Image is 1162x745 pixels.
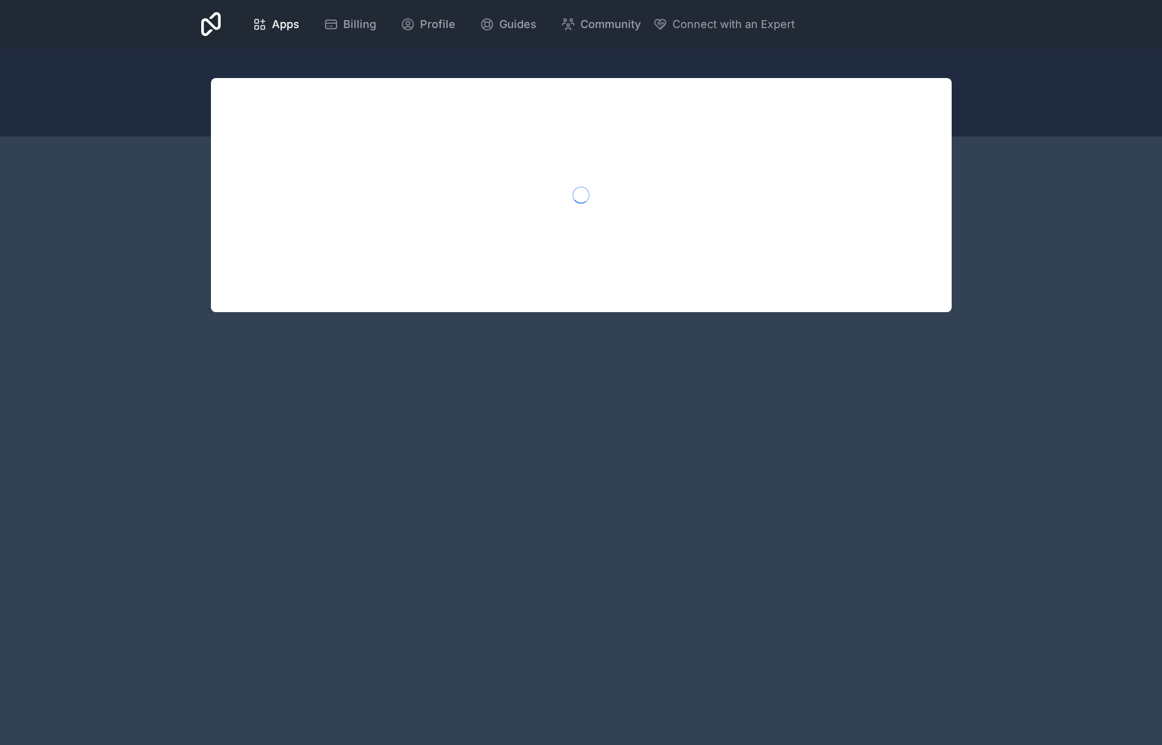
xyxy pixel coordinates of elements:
[343,16,376,33] span: Billing
[672,16,795,33] span: Connect with an Expert
[314,11,386,38] a: Billing
[653,16,795,33] button: Connect with an Expert
[551,11,651,38] a: Community
[272,16,299,33] span: Apps
[243,11,309,38] a: Apps
[470,11,546,38] a: Guides
[420,16,455,33] span: Profile
[391,11,465,38] a: Profile
[499,16,536,33] span: Guides
[580,16,641,33] span: Community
